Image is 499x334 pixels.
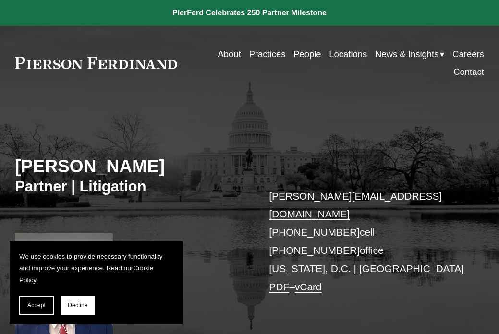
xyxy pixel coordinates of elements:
button: Accept [19,296,54,315]
a: Locations [329,45,367,63]
a: Careers [452,45,484,63]
h2: [PERSON_NAME] [15,155,249,177]
a: [PHONE_NUMBER] [269,245,360,256]
a: Practices [249,45,285,63]
a: folder dropdown [375,45,445,63]
p: cell office [US_STATE], D.C. | [GEOGRAPHIC_DATA] – [269,187,464,296]
a: vCard [295,281,322,292]
a: [PHONE_NUMBER] [269,227,360,238]
a: Contact [453,63,484,81]
span: News & Insights [375,46,439,62]
button: Decline [61,296,95,315]
a: PDF [269,281,289,292]
span: Decline [68,302,88,309]
a: People [293,45,321,63]
a: [PERSON_NAME][EMAIL_ADDRESS][DOMAIN_NAME] [269,191,442,220]
a: About [218,45,241,63]
section: Cookie banner [10,241,183,324]
a: Cookie Policy [19,264,153,283]
p: We use cookies to provide necessary functionality and improve your experience. Read our . [19,251,173,286]
span: Accept [27,302,46,309]
h3: Partner | Litigation [15,178,249,196]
